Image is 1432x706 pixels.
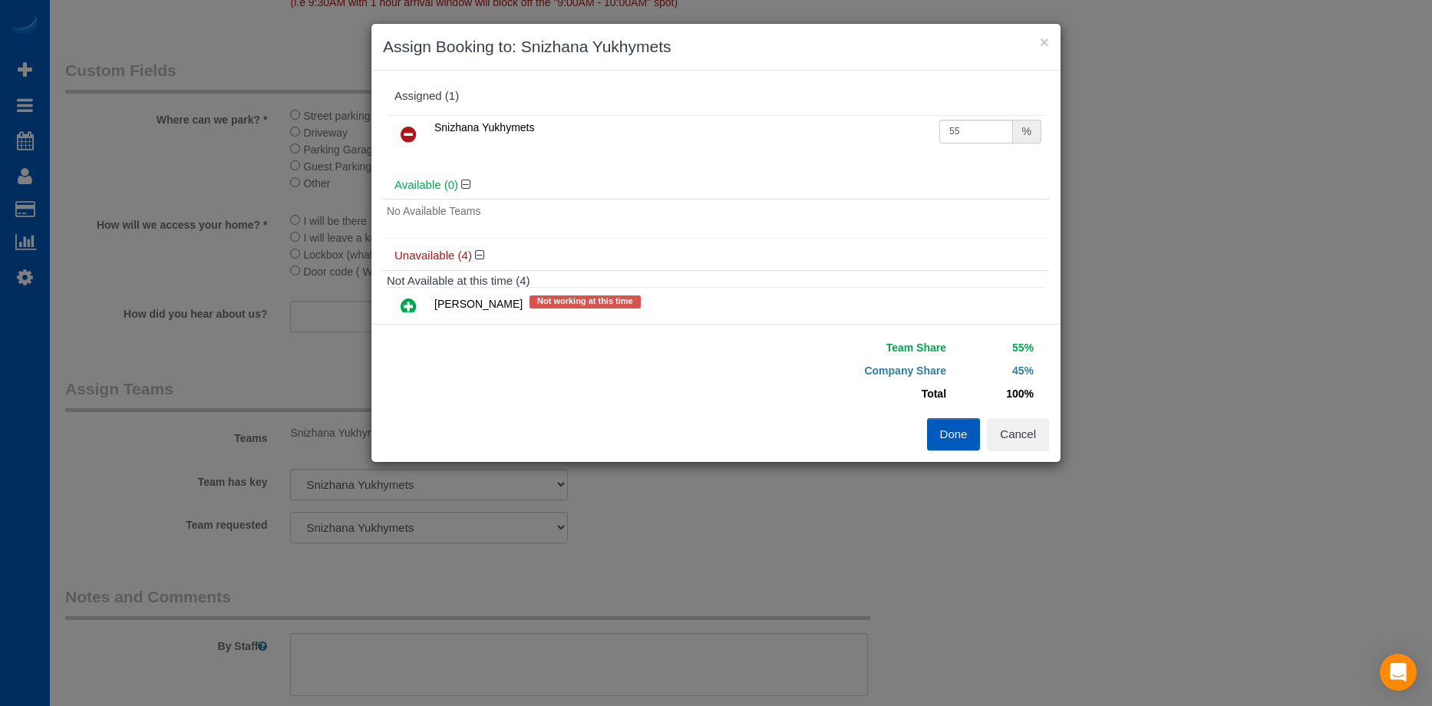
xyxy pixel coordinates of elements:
span: No Available Teams [387,205,480,217]
span: Snizhana Yukhymets [434,121,535,134]
td: Total [728,382,950,405]
h4: Unavailable (4) [394,249,1038,262]
td: 45% [950,359,1038,382]
span: Not working at this time [530,295,641,308]
button: Done [927,418,981,450]
h3: Assign Booking to: Snizhana Yukhymets [383,35,1049,58]
h4: Not Available at this time (4) [387,275,1045,288]
button: Cancel [987,418,1049,450]
td: Company Share [728,359,950,382]
h4: Available (0) [394,179,1038,192]
td: Team Share [728,336,950,359]
span: [PERSON_NAME] [434,299,523,311]
td: 55% [950,336,1038,359]
div: Assigned (1) [394,90,1038,103]
div: Open Intercom Messenger [1380,654,1417,691]
button: × [1040,34,1049,50]
td: 100% [950,382,1038,405]
div: % [1013,120,1041,144]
